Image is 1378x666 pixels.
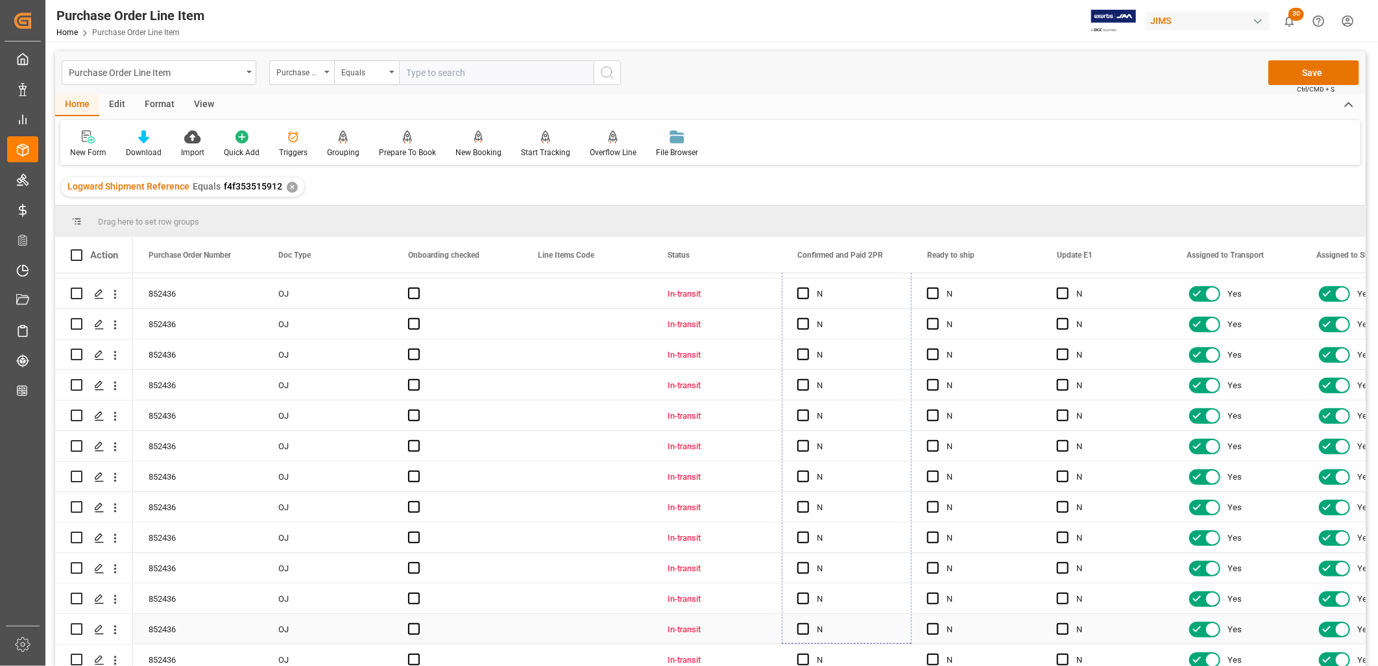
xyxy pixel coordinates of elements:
div: OJ [263,462,393,491]
div: N [817,554,896,584]
span: Yes [1357,310,1372,339]
span: Drag here to set row groups [98,217,199,227]
span: Assigned to Transport [1187,251,1264,260]
div: N [1076,371,1155,401]
div: Quick Add [224,147,260,158]
button: JIMS [1145,8,1275,33]
span: Yes [1357,371,1372,401]
span: Yes [1357,462,1372,492]
span: Yes [1357,401,1372,431]
div: OJ [263,278,393,308]
div: N [947,371,1026,401]
div: 852436 [133,492,263,522]
div: Overflow Line [590,147,636,158]
div: In-transit [668,523,766,553]
div: ✕ [287,182,298,193]
span: Yes [1227,615,1242,645]
button: open menu [334,60,399,85]
div: N [947,584,1026,614]
span: Yes [1227,493,1242,523]
span: 30 [1288,8,1304,21]
div: N [1076,462,1155,492]
div: N [1076,523,1155,553]
div: N [1076,310,1155,339]
div: N [817,401,896,431]
span: Yes [1227,462,1242,492]
button: Save [1268,60,1359,85]
div: N [817,279,896,309]
span: Ready to ship [927,251,974,260]
div: Action [90,249,118,261]
span: Yes [1227,523,1242,553]
span: Yes [1227,279,1242,309]
span: Yes [1357,554,1372,584]
div: Press SPACE to select this row. [55,492,133,523]
div: New Booking [455,147,502,158]
div: Press SPACE to select this row. [55,309,133,339]
div: N [947,401,1026,431]
div: In-transit [668,340,766,370]
div: N [947,554,1026,584]
div: Triggers [279,147,308,158]
div: In-transit [668,493,766,523]
div: N [1076,554,1155,584]
span: Yes [1227,401,1242,431]
div: OJ [263,523,393,552]
span: Yes [1227,371,1242,401]
div: Press SPACE to select this row. [55,401,133,431]
div: N [947,310,1026,339]
span: Yes [1357,493,1372,523]
div: Grouping [327,147,359,158]
div: Press SPACE to select this row. [55,370,133,401]
input: Type to search [399,60,594,85]
div: N [817,584,896,614]
div: OJ [263,614,393,644]
div: OJ [263,401,393,430]
div: N [1076,493,1155,523]
span: Ctrl/CMD + S [1297,84,1335,94]
div: In-transit [668,371,766,401]
div: Press SPACE to select this row. [55,553,133,584]
span: Confirmed and Paid 2PR [797,251,883,260]
span: Yes [1227,310,1242,339]
span: Yes [1227,340,1242,370]
button: open menu [62,60,256,85]
div: In-transit [668,584,766,614]
div: In-transit [668,310,766,339]
div: N [817,462,896,492]
div: N [1076,432,1155,462]
div: Start Tracking [521,147,570,158]
div: Home [55,94,99,116]
div: OJ [263,339,393,369]
div: N [817,340,896,370]
div: 852436 [133,553,263,583]
span: Yes [1357,615,1372,645]
div: N [947,432,1026,462]
div: 852436 [133,309,263,339]
div: N [817,615,896,645]
span: Yes [1227,584,1242,614]
span: Line Items Code [538,251,594,260]
div: 852436 [133,278,263,308]
span: Yes [1357,340,1372,370]
button: Help Center [1304,6,1333,36]
div: N [947,462,1026,492]
div: JIMS [1145,12,1270,31]
div: N [1076,584,1155,614]
div: N [1076,340,1155,370]
div: In-transit [668,401,766,431]
span: Status [668,251,690,260]
div: Equals [341,64,385,79]
span: Logward Shipment Reference [67,181,189,191]
img: Exertis%20JAM%20-%20Email%20Logo.jpg_1722504956.jpg [1091,10,1136,32]
div: View [184,94,224,116]
span: Yes [1227,554,1242,584]
div: In-transit [668,432,766,462]
div: In-transit [668,615,766,645]
div: OJ [263,492,393,522]
div: OJ [263,370,393,400]
span: Doc Type [278,251,311,260]
div: New Form [70,147,106,158]
div: N [1076,401,1155,431]
div: Press SPACE to select this row. [55,278,133,309]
